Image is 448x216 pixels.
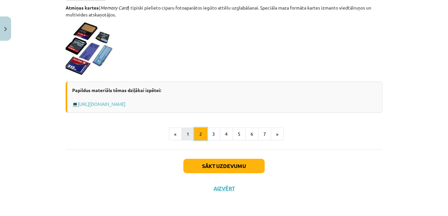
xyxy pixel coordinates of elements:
img: icon-close-lesson-0947bae3869378f0d4975bcd49f059093ad1ed9edebbc8119c70593378902aed.svg [4,27,7,31]
button: » [271,128,284,141]
button: 2 [194,128,207,141]
a: [URL][DOMAIN_NAME] [78,101,126,107]
p: ( ) tipiski pielieto ciparu fotoaparātos iegūto attēlu uzglabāšanai. Speciāla maza formāta kartes... [66,4,382,18]
button: 3 [207,128,220,141]
em: Memory Card [100,5,128,11]
button: 5 [233,128,246,141]
button: Aizvērt [212,185,236,192]
button: Sākt uzdevumu [183,159,265,173]
button: 1 [181,128,194,141]
button: 6 [245,128,258,141]
button: 4 [220,128,233,141]
button: « [169,128,182,141]
button: 7 [258,128,271,141]
nav: Page navigation example [66,128,382,141]
strong: Papildus materiāls tēmas dziļākai izpētei: [72,87,161,93]
strong: Atmiņas kartes [66,5,99,11]
div: 💻 [66,82,382,113]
